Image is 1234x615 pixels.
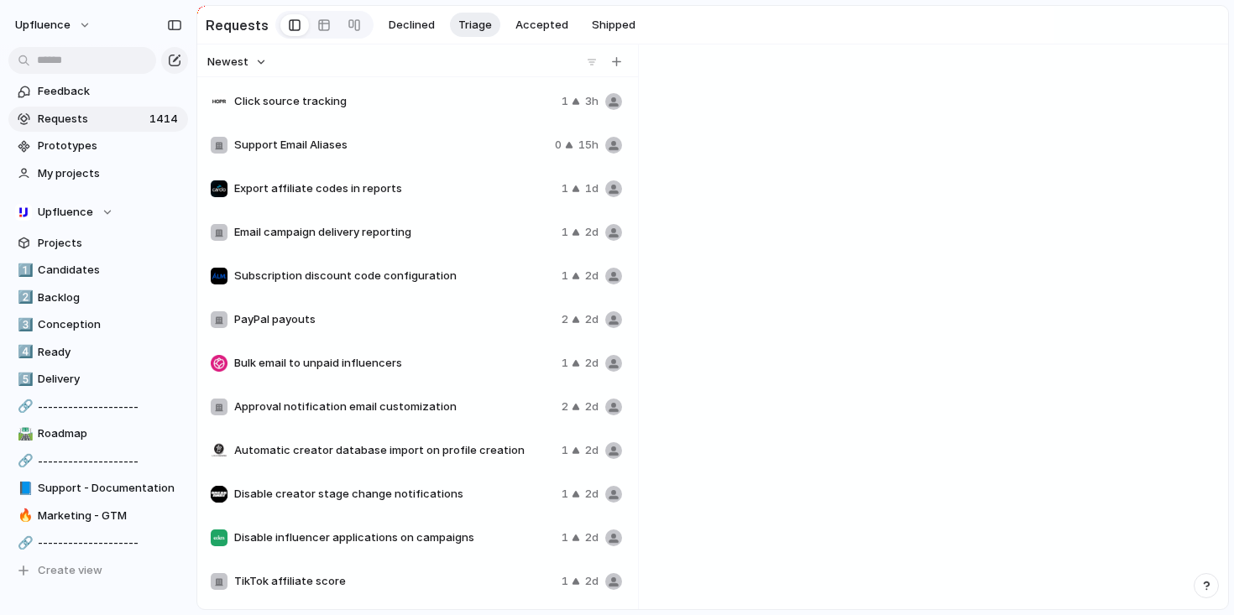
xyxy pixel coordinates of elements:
span: 2d [585,442,599,459]
a: 1️⃣Candidates [8,258,188,283]
button: Upfluence [8,200,188,225]
span: Disable creator stage change notifications [234,486,555,503]
a: Requests1414 [8,107,188,132]
span: 1 [562,529,568,546]
div: 5️⃣ [18,370,29,389]
button: Shipped [583,13,644,38]
div: 📘 [18,479,29,498]
div: 2️⃣ [18,288,29,307]
span: 2d [585,224,599,241]
a: Projects [8,231,188,256]
span: Conception [38,316,182,333]
span: 3h [585,93,599,110]
button: 🔗 [15,399,32,415]
span: 1 [562,224,568,241]
a: 🔗-------------------- [8,449,188,474]
span: Support Email Aliases [234,137,548,154]
span: 1 [562,355,568,372]
span: Declined [389,17,435,34]
div: 3️⃣ [18,315,29,335]
span: Requests [38,111,144,128]
a: 5️⃣Delivery [8,367,188,392]
button: 4️⃣ [15,344,32,361]
span: 2d [585,355,599,372]
span: Upfluence [15,17,71,34]
span: 1 [562,573,568,590]
span: 2d [585,486,599,503]
span: 1 [562,93,568,110]
span: 2d [585,268,599,284]
span: 1d [585,180,599,197]
span: Ready [38,344,182,361]
a: Feedback [8,79,188,104]
div: 1️⃣ [18,261,29,280]
button: Newest [205,51,269,73]
a: 3️⃣Conception [8,312,188,337]
span: Delivery [38,371,182,388]
span: 0 [555,137,562,154]
a: 🛣️Roadmap [8,421,188,446]
span: 2 [562,399,568,415]
button: 2️⃣ [15,289,32,306]
button: 🔗 [15,534,32,551]
span: Create view [38,562,102,579]
button: 5️⃣ [15,371,32,388]
a: 📘Support - Documentation [8,476,188,501]
span: 2d [585,529,599,546]
div: 2️⃣Backlog [8,285,188,310]
span: Email campaign delivery reporting [234,224,555,241]
span: Bulk email to unpaid influencers [234,355,555,372]
span: Projects [38,235,182,252]
span: My projects [38,165,182,182]
span: Newest [207,54,248,70]
span: Shipped [592,17,635,34]
span: Approval notification email customization [234,399,555,415]
div: 🛣️ [18,425,29,444]
div: 4️⃣ [18,342,29,362]
span: 2d [585,311,599,328]
span: Triage [458,17,492,34]
span: 15h [578,137,599,154]
span: Disable influencer applications on campaigns [234,529,555,546]
span: Automatic creator database import on profile creation [234,442,555,459]
span: Roadmap [38,425,182,442]
a: My projects [8,161,188,186]
a: 4️⃣Ready [8,340,188,365]
span: Accepted [515,17,568,34]
span: Backlog [38,289,182,306]
span: -------------------- [38,399,182,415]
button: 📘 [15,480,32,497]
span: Prototypes [38,138,182,154]
div: 🔗 [18,397,29,416]
a: Prototypes [8,133,188,159]
a: 🔗-------------------- [8,394,188,420]
span: PayPal payouts [234,311,555,328]
button: Accepted [507,13,577,38]
span: Support - Documentation [38,480,182,497]
button: Declined [380,13,443,38]
span: Subscription discount code configuration [234,268,555,284]
div: 🔗 [18,451,29,471]
button: 🔥 [15,508,32,524]
span: 2d [585,399,599,415]
span: 1 [562,268,568,284]
button: 🔗 [15,453,32,470]
button: 3️⃣ [15,316,32,333]
span: 2 [562,311,568,328]
button: Triage [450,13,500,38]
span: -------------------- [38,534,182,551]
span: 1414 [149,111,181,128]
a: 🔥Marketing - GTM [8,503,188,529]
div: 🔗 [18,534,29,553]
button: Upfluence [8,12,100,39]
h2: Requests [206,15,269,35]
span: Candidates [38,262,182,279]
